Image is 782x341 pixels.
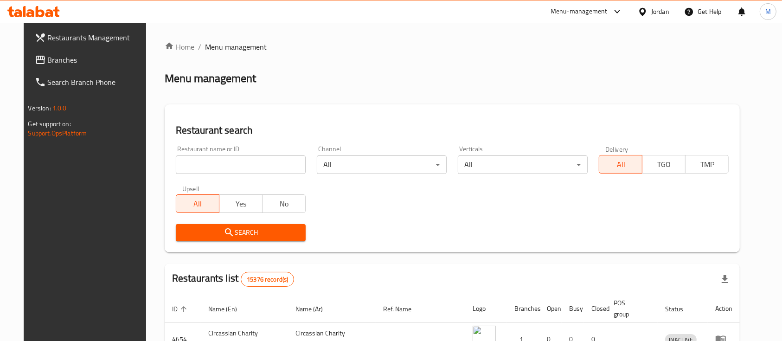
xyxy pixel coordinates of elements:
label: Upsell [182,185,199,192]
span: Version: [28,102,51,114]
label: Delivery [605,146,628,152]
div: All [458,155,588,174]
span: All [180,197,216,211]
th: Branches [507,295,539,323]
h2: Menu management [165,71,256,86]
span: Branches [48,54,147,65]
th: Action [708,295,740,323]
button: TGO [642,155,686,174]
span: Get support on: [28,118,71,130]
a: Restaurants Management [27,26,154,49]
span: 15376 record(s) [241,275,294,284]
div: Total records count [241,272,294,287]
button: TMP [685,155,729,174]
div: Menu-management [551,6,608,17]
button: All [176,194,219,213]
h2: Restaurant search [176,123,729,137]
nav: breadcrumb [165,41,740,52]
span: ID [172,303,190,315]
div: Export file [714,268,736,290]
a: Home [165,41,194,52]
span: POS group [614,297,647,320]
span: Restaurants Management [48,32,147,43]
th: Open [539,295,562,323]
button: No [262,194,306,213]
span: Menu management [205,41,267,52]
a: Support.OpsPlatform [28,127,87,139]
span: No [266,197,302,211]
span: TGO [646,158,682,171]
th: Closed [584,295,606,323]
input: Search for restaurant name or ID.. [176,155,306,174]
div: All [317,155,447,174]
span: Name (Ar) [296,303,335,315]
span: M [765,6,771,17]
button: All [599,155,642,174]
span: Search Branch Phone [48,77,147,88]
li: / [198,41,201,52]
span: Ref. Name [383,303,423,315]
span: Status [665,303,695,315]
span: TMP [689,158,725,171]
span: 1.0.0 [52,102,67,114]
button: Yes [219,194,263,213]
span: All [603,158,639,171]
span: Yes [223,197,259,211]
th: Logo [465,295,507,323]
a: Search Branch Phone [27,71,154,93]
div: Jordan [651,6,669,17]
th: Busy [562,295,584,323]
span: Name (En) [208,303,249,315]
h2: Restaurants list [172,271,295,287]
a: Branches [27,49,154,71]
span: Search [183,227,298,238]
button: Search [176,224,306,241]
